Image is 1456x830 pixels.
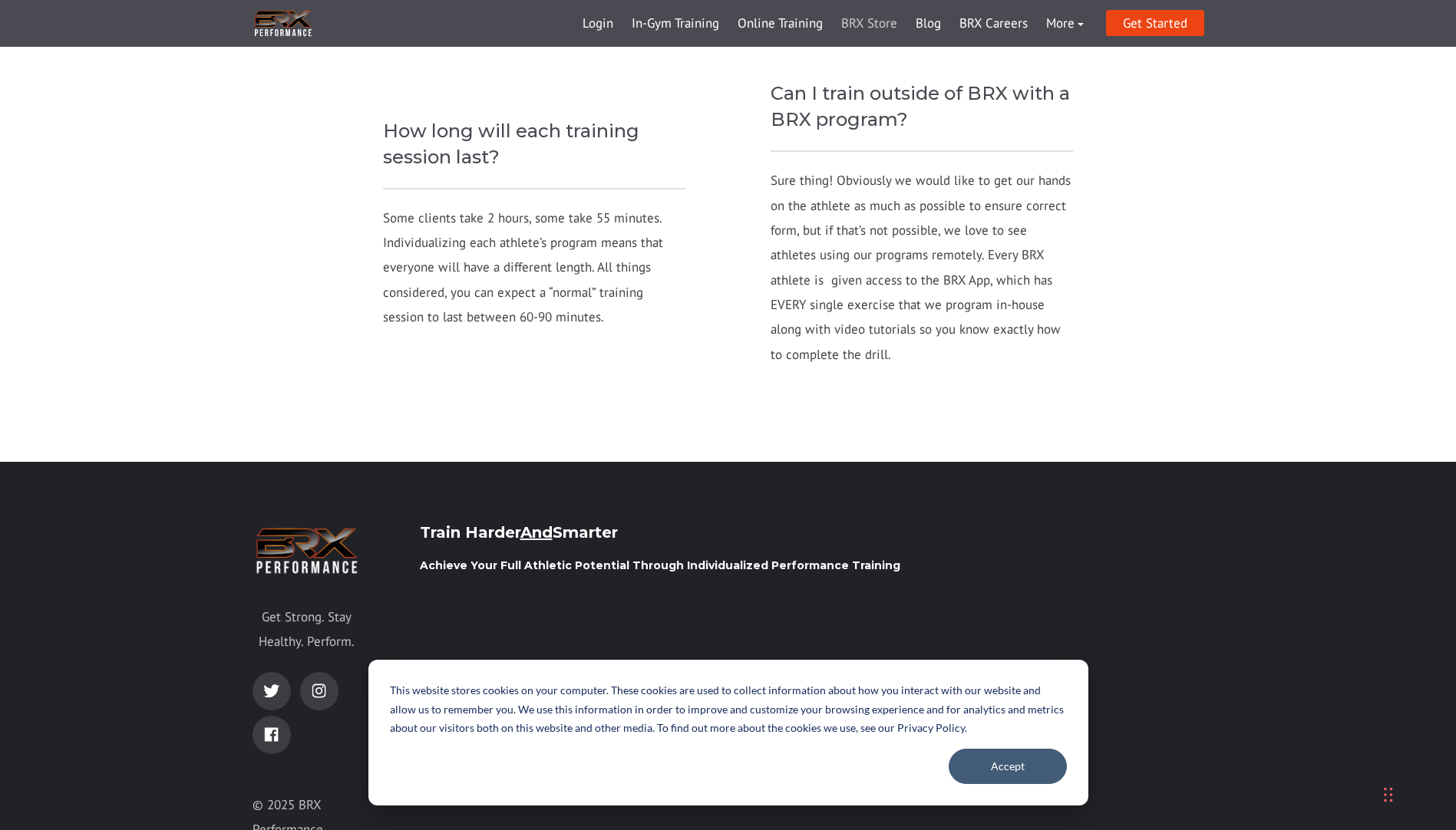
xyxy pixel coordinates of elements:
[949,749,1067,784] button: Accept
[420,558,900,572] strong: Achieve Your Full Athletic Potential Through Individualized Performance Training
[253,672,291,710] a: twitter
[1037,5,1093,42] a: More
[368,660,1088,805] div: Cookie banner
[253,523,362,578] img: BRX Transparent Logo-2
[771,168,1074,366] p: Sure thing! Obviously we would like to get our hands on the athlete as much as possible to ensure...
[253,604,362,654] p: Get Strong. Stay Healthy. Perform.
[300,672,338,710] a: instagram
[383,118,686,170] h4: How long will each training session last?
[420,523,618,542] strong: Train Harder Smarter
[253,8,314,39] img: BRX Transparent Logo-2
[728,5,832,42] a: Online Training
[1238,664,1456,830] iframe: Chat Widget
[390,681,1067,738] p: This website stores cookies on your computer. These cookies are used to collect information about...
[253,716,291,754] a: facebook
[906,5,950,42] a: Blog
[832,5,906,42] a: BRX Store
[1106,10,1204,36] a: Get Started
[573,5,622,42] a: Login
[1384,772,1393,818] div: Drag
[950,5,1037,42] a: BRX Careers
[383,206,686,329] p: Some clients take 2 hours, some take 55 minutes. Individualizing each athlete’s program means tha...
[520,523,553,542] span: And
[573,5,1093,42] div: Navigation Menu
[622,5,728,42] a: In-Gym Training
[771,81,1074,132] h4: Can I train outside of BRX with a BRX program?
